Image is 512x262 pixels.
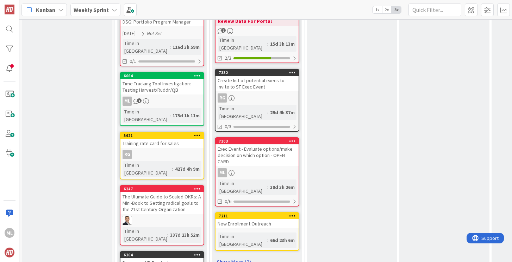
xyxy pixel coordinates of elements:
[123,216,132,225] img: SL
[218,232,267,248] div: Time in [GEOGRAPHIC_DATA]
[218,18,296,25] b: Review Data For Portal
[216,219,299,228] div: New Enrollment Outreach
[216,138,299,144] div: 7303
[216,76,299,91] div: Create list of potential execs to invite to SF Exec Event
[124,253,204,257] div: 6264
[123,30,136,37] span: [DATE]
[120,150,204,159] div: RG
[120,252,204,258] div: 6264
[124,186,204,191] div: 6247
[225,54,231,62] span: 2/3
[120,72,204,126] a: 6664Time-Tracking Tool Investigation: Testing Harvest/Ruddr/QBMLTime in [GEOGRAPHIC_DATA]:175d 1h...
[120,186,204,214] div: 6247The Ultimate Guide to Scaled OKRs: A Mini-Book to Setting radical goals to the 21st Century O...
[124,133,204,138] div: 5621
[216,168,299,177] div: ML
[120,79,204,94] div: Time-Tracking Tool Investigation: Testing Harvest/Ruddr/QB
[123,161,172,177] div: Time in [GEOGRAPHIC_DATA]
[219,139,299,144] div: 7303
[216,213,299,228] div: 7211New Enrollment Outreach
[170,43,171,51] span: :
[137,98,142,103] span: 1
[120,17,204,26] div: DSG: Portfolio Program Manager
[382,6,392,13] span: 2x
[216,138,299,166] div: 7303Exec Event - Evaluate options/make decision on which option - OPEN CARD
[170,112,171,119] span: :
[15,1,32,9] span: Support
[5,228,14,238] div: ML
[5,5,14,14] img: Visit kanbanzone.com
[123,97,132,106] div: ML
[124,73,204,78] div: 6664
[218,105,267,120] div: Time in [GEOGRAPHIC_DATA]
[392,6,401,13] span: 3x
[120,97,204,106] div: ML
[120,73,204,94] div: 6664Time-Tracking Tool Investigation: Testing Harvest/Ruddr/QB
[120,132,204,148] div: 5621Training rate card for sales
[74,6,109,13] b: Weekly Sprint
[123,108,170,123] div: Time in [GEOGRAPHIC_DATA]
[268,236,296,244] div: 66d 23h 6m
[215,212,299,251] a: 7211New Enrollment OutreachTime in [GEOGRAPHIC_DATA]:66d 23h 6m
[123,227,167,243] div: Time in [GEOGRAPHIC_DATA]
[216,93,299,103] div: RG
[408,4,461,16] input: Quick Filter...
[267,236,268,244] span: :
[218,179,267,195] div: Time in [GEOGRAPHIC_DATA]
[147,30,162,37] i: Not Set
[267,40,268,48] span: :
[219,70,299,75] div: 7332
[120,216,204,225] div: SL
[219,214,299,218] div: 7211
[225,123,231,130] span: 0/3
[171,43,201,51] div: 116d 3h 59m
[168,231,201,239] div: 337d 23h 52m
[120,132,204,139] div: 5621
[216,213,299,219] div: 7211
[120,139,204,148] div: Training rate card for sales
[120,192,204,214] div: The Ultimate Guide to Scaled OKRs: A Mini-Book to Setting radical goals to the 21st Century Organ...
[267,109,268,116] span: :
[120,185,204,245] a: 6247The Ultimate Guide to Scaled OKRs: A Mini-Book to Setting radical goals to the 21st Century O...
[218,93,227,103] div: RG
[171,112,201,119] div: 175d 1h 11m
[373,6,382,13] span: 1x
[218,168,227,177] div: ML
[172,165,173,173] span: :
[268,40,296,48] div: 15d 3h 13m
[221,28,226,33] span: 1
[215,137,299,207] a: 7303Exec Event - Evaluate options/make decision on which option - OPEN CARDMLTime in [GEOGRAPHIC_...
[123,150,132,159] div: RG
[225,198,231,205] span: 0/6
[5,248,14,257] img: avatar
[36,6,55,14] span: Kanban
[268,109,296,116] div: 29d 4h 37m
[123,39,170,55] div: Time in [GEOGRAPHIC_DATA]
[218,36,267,52] div: Time in [GEOGRAPHIC_DATA]
[216,70,299,76] div: 7332
[120,10,204,66] a: DSG: Portfolio Program Manager[DATE]Not SetTime in [GEOGRAPHIC_DATA]:116d 3h 59m0/1
[267,183,268,191] span: :
[216,144,299,166] div: Exec Event - Evaluate options/make decision on which option - OPEN CARD
[167,231,168,239] span: :
[268,183,296,191] div: 38d 3h 26m
[130,58,136,65] span: 0/1
[216,70,299,91] div: 7332Create list of potential execs to invite to SF Exec Event
[120,132,204,179] a: 5621Training rate card for salesRGTime in [GEOGRAPHIC_DATA]:427d 4h 9m
[120,73,204,79] div: 6664
[120,186,204,192] div: 6247
[215,69,299,132] a: 7332Create list of potential execs to invite to SF Exec EventRGTime in [GEOGRAPHIC_DATA]:29d 4h 3...
[173,165,201,173] div: 427d 4h 9m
